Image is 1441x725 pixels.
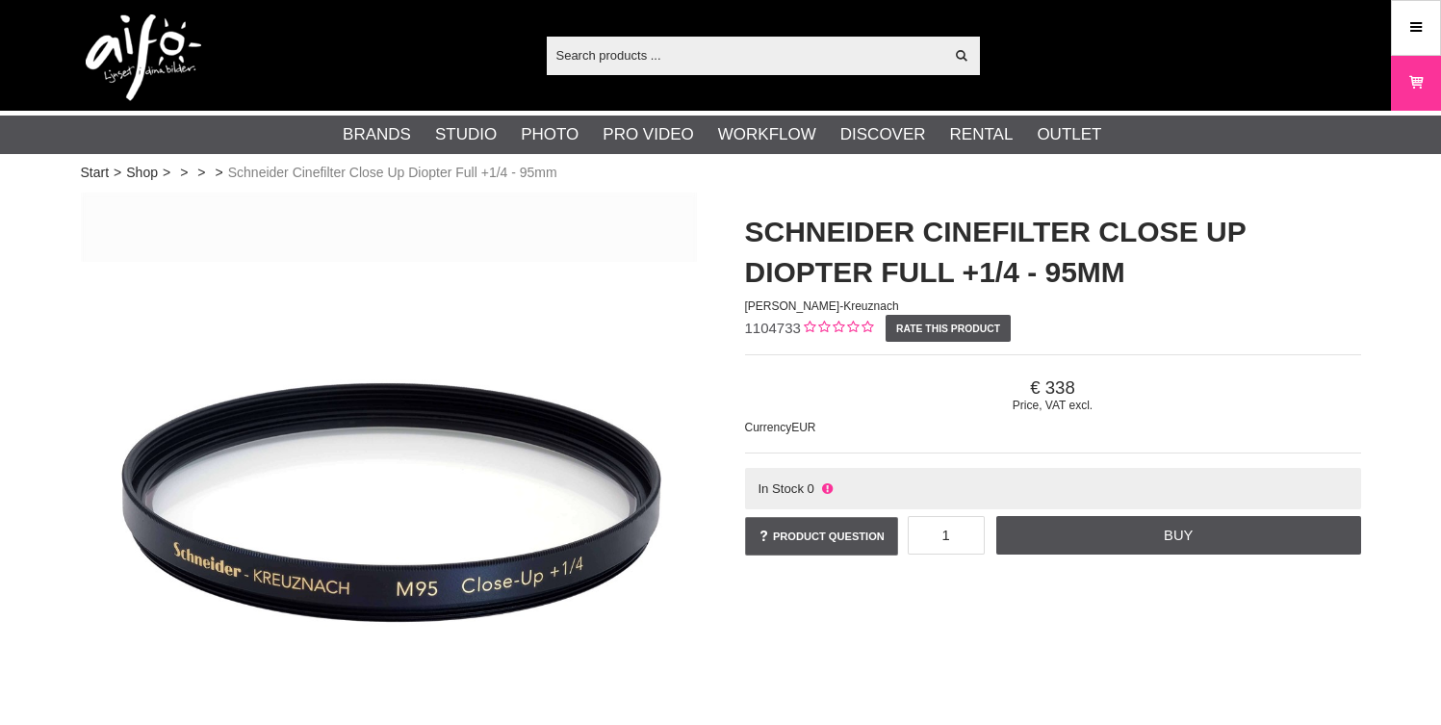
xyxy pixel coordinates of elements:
[808,481,814,496] span: 0
[435,122,497,147] a: Studio
[547,40,944,69] input: Search products ...
[745,399,1361,412] span: Price, VAT excl.
[745,212,1361,293] h1: Schneider Cinefilter Close Up Diopter Full +1/4 - 95mm
[603,122,693,147] a: Pro Video
[718,122,816,147] a: Workflow
[758,481,804,496] span: In Stock
[745,517,898,556] a: Product question
[180,163,188,183] span: >
[950,122,1014,147] a: Rental
[819,481,835,496] i: Not in stock
[216,163,223,183] span: >
[197,163,205,183] span: >
[840,122,926,147] a: Discover
[1037,122,1101,147] a: Outlet
[126,163,158,183] a: Shop
[86,14,201,101] img: logo.png
[228,163,557,183] span: Schneider Cinefilter Close Up Diopter Full +1/4 - 95mm
[745,320,801,336] span: 1104733
[801,319,873,339] div: Customer rating: 0
[791,421,815,434] span: EUR
[745,299,899,313] span: [PERSON_NAME]-Kreuznach
[745,421,792,434] span: Currency
[163,163,170,183] span: >
[81,163,110,183] a: Start
[886,315,1012,342] a: Rate this product
[343,122,411,147] a: Brands
[114,163,121,183] span: >
[521,122,579,147] a: Photo
[745,377,1361,399] span: 338
[996,516,1360,555] a: Buy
